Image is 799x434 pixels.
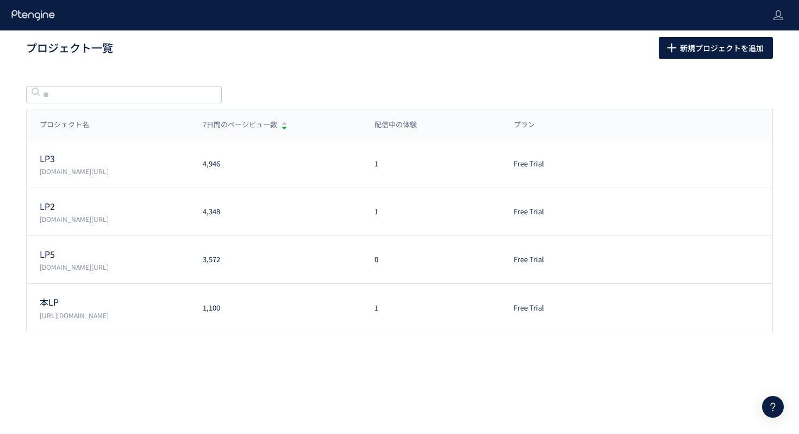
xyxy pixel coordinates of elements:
span: 7日間のページビュー数 [203,120,277,130]
span: 配信中の体験 [374,120,417,130]
div: 4,946 [190,159,361,169]
div: 1,100 [190,303,361,313]
span: プラン [514,120,535,130]
p: lp.ishitsuku.com/04 [40,166,190,176]
p: LP5 [40,248,190,261]
div: 3,572 [190,255,361,265]
div: Free Trial [501,303,609,313]
div: 0 [361,255,501,265]
p: LP2 [40,200,190,213]
div: 4,348 [190,207,361,217]
div: 1 [361,303,501,313]
span: プロジェクト名 [40,120,89,130]
div: 1 [361,159,501,169]
p: LP3 [40,152,190,165]
div: Free Trial [501,207,609,217]
p: https://d-pets.ishitsuku.com/LP/index.html [40,311,190,320]
p: lp.ishitsuku.com/02 [40,214,190,224]
div: Free Trial [501,159,609,169]
p: lp.ishitsuku.com/06 [40,262,190,271]
h1: プロジェクト一覧 [26,40,635,56]
div: 1 [361,207,501,217]
div: Free Trial [501,255,609,265]
span: 新規プロジェクトを追加 [680,37,764,59]
button: 新規プロジェクトを追加 [659,37,773,59]
p: 本LP [40,296,190,308]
